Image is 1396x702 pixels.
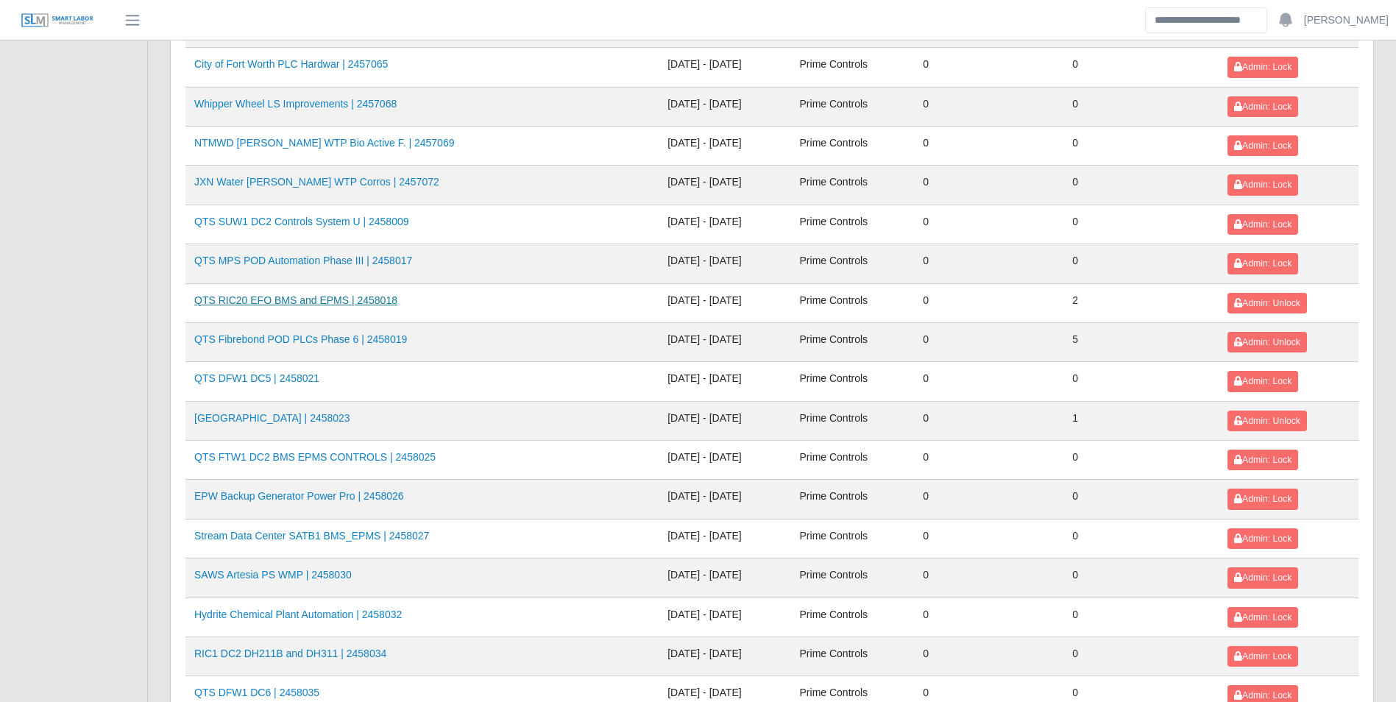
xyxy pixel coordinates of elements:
a: QTS DFW1 DC6 | 2458035 [194,687,319,698]
button: Admin: Lock [1227,135,1298,156]
td: 0 [1063,48,1219,87]
span: Admin: Lock [1234,612,1292,623]
img: SLM Logo [21,13,94,29]
input: Search [1145,7,1267,33]
button: Admin: Lock [1227,214,1298,235]
td: 0 [914,127,1063,166]
button: Admin: Lock [1227,371,1298,391]
td: [DATE] - [DATE] [659,480,790,519]
td: [DATE] - [DATE] [659,127,790,166]
td: Prime Controls [791,441,915,480]
td: [DATE] - [DATE] [659,362,790,401]
button: Admin: Lock [1227,96,1298,117]
td: [DATE] - [DATE] [659,322,790,361]
button: Admin: Lock [1227,253,1298,274]
td: 0 [914,48,1063,87]
a: QTS MPS POD Automation Phase III | 2458017 [194,255,412,266]
span: Admin: Lock [1234,376,1292,386]
a: JXN Water [PERSON_NAME] WTP Corros | 2457072 [194,176,439,188]
td: 0 [1063,166,1219,205]
td: Prime Controls [791,205,915,244]
button: Admin: Lock [1227,57,1298,77]
td: 0 [914,362,1063,401]
span: Admin: Unlock [1234,416,1300,426]
td: Prime Controls [791,48,915,87]
button: Admin: Unlock [1227,411,1307,431]
td: 0 [914,598,1063,637]
span: Admin: Lock [1234,180,1292,190]
td: Prime Controls [791,127,915,166]
a: QTS FTW1 DC2 BMS EPMS CONTROLS | 2458025 [194,451,436,463]
td: 0 [914,519,1063,558]
td: [DATE] - [DATE] [659,598,790,637]
td: Prime Controls [791,598,915,637]
button: Admin: Lock [1227,174,1298,195]
button: Admin: Lock [1227,567,1298,588]
td: Prime Controls [791,244,915,283]
td: Prime Controls [791,519,915,558]
a: QTS RIC20 EFO BMS and EPMS | 2458018 [194,294,397,306]
a: SAWS Artesia PS WMP | 2458030 [194,569,352,581]
td: [DATE] - [DATE] [659,87,790,126]
td: 0 [1063,441,1219,480]
span: Admin: Unlock [1234,337,1300,347]
span: Admin: Lock [1234,219,1292,230]
td: 0 [1063,598,1219,637]
a: [PERSON_NAME] [1304,13,1389,28]
td: 0 [1063,559,1219,598]
span: Admin: Lock [1234,572,1292,583]
td: 0 [1063,480,1219,519]
td: 0 [914,322,1063,361]
td: 0 [914,637,1063,676]
span: Admin: Lock [1234,102,1292,112]
span: Admin: Lock [1234,62,1292,72]
span: Admin: Lock [1234,533,1292,544]
td: 0 [914,244,1063,283]
td: [DATE] - [DATE] [659,48,790,87]
a: City of Fort Worth PLC Hardwar | 2457065 [194,58,388,70]
td: Prime Controls [791,401,915,440]
span: Admin: Lock [1234,258,1292,269]
td: [DATE] - [DATE] [659,519,790,558]
a: QTS SUW1 DC2 Controls System U | 2458009 [194,216,409,227]
button: Admin: Lock [1227,450,1298,470]
td: 0 [1063,87,1219,126]
a: Hydrite Chemical Plant Automation | 2458032 [194,609,402,620]
td: 0 [1063,637,1219,676]
span: Admin: Lock [1234,651,1292,662]
span: Admin: Lock [1234,494,1292,504]
span: Admin: Lock [1234,141,1292,151]
td: 0 [1063,244,1219,283]
td: Prime Controls [791,637,915,676]
td: [DATE] - [DATE] [659,441,790,480]
td: Prime Controls [791,87,915,126]
span: Admin: Unlock [1234,298,1300,308]
td: 0 [1063,205,1219,244]
button: Admin: Lock [1227,528,1298,549]
td: 0 [914,559,1063,598]
td: 0 [914,401,1063,440]
button: Admin: Unlock [1227,293,1307,313]
td: [DATE] - [DATE] [659,283,790,322]
td: 0 [914,205,1063,244]
td: 0 [1063,362,1219,401]
td: [DATE] - [DATE] [659,205,790,244]
td: Prime Controls [791,283,915,322]
td: 0 [1063,519,1219,558]
td: [DATE] - [DATE] [659,559,790,598]
td: 5 [1063,322,1219,361]
button: Admin: Lock [1227,489,1298,509]
td: 0 [914,441,1063,480]
td: [DATE] - [DATE] [659,244,790,283]
td: 0 [914,480,1063,519]
a: RIC1 DC2 DH211B and DH311 | 2458034 [194,648,386,659]
a: [GEOGRAPHIC_DATA] | 2458023 [194,412,350,424]
td: Prime Controls [791,166,915,205]
span: Admin: Lock [1234,455,1292,465]
td: [DATE] - [DATE] [659,401,790,440]
td: Prime Controls [791,322,915,361]
a: EPW Backup Generator Power Pro | 2458026 [194,490,404,502]
td: 2 [1063,283,1219,322]
td: 0 [914,166,1063,205]
a: QTS Fibrebond POD PLCs Phase 6 | 2458019 [194,333,407,345]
